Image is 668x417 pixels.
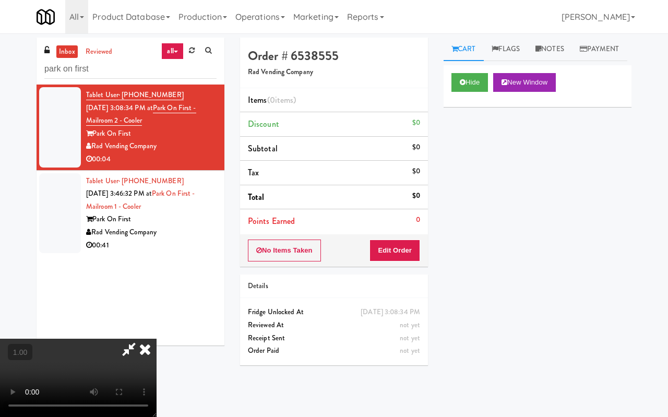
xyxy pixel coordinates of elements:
[572,38,627,61] a: Payment
[86,226,217,239] div: Rad Vending Company
[86,188,152,198] span: [DATE] 3:46:32 PM at
[493,73,556,92] button: New Window
[86,90,184,100] a: Tablet User· [PHONE_NUMBER]
[248,215,295,227] span: Points Earned
[267,94,296,106] span: (0 )
[86,188,195,211] a: Park on First - Mailroom 1 - Cooler
[400,320,420,330] span: not yet
[86,239,217,252] div: 00:41
[361,306,420,319] div: [DATE] 3:08:34 PM
[484,38,528,61] a: Flags
[248,94,296,106] span: Items
[86,127,217,140] div: Park On First
[400,333,420,343] span: not yet
[161,43,183,59] a: all
[44,59,217,79] input: Search vision orders
[412,189,420,202] div: $0
[118,90,184,100] span: · [PHONE_NUMBER]
[248,191,265,203] span: Total
[416,213,420,227] div: 0
[56,45,78,58] a: inbox
[248,49,420,63] h4: Order # 6538555
[275,94,294,106] ng-pluralize: items
[248,319,420,332] div: Reviewed At
[412,116,420,129] div: $0
[248,118,279,130] span: Discount
[248,344,420,358] div: Order Paid
[86,103,153,113] span: [DATE] 3:08:34 PM at
[86,140,217,153] div: Rad Vending Company
[248,240,321,261] button: No Items Taken
[248,166,259,178] span: Tax
[248,280,420,293] div: Details
[444,38,484,61] a: Cart
[369,240,420,261] button: Edit Order
[248,142,278,154] span: Subtotal
[400,345,420,355] span: not yet
[248,332,420,345] div: Receipt Sent
[118,176,184,186] span: · [PHONE_NUMBER]
[86,153,217,166] div: 00:04
[248,306,420,319] div: Fridge Unlocked At
[412,165,420,178] div: $0
[528,38,572,61] a: Notes
[37,85,224,171] li: Tablet User· [PHONE_NUMBER][DATE] 3:08:34 PM atPark on First - Mailroom 2 - CoolerPark On FirstRa...
[451,73,488,92] button: Hide
[83,45,115,58] a: reviewed
[86,213,217,226] div: Park On First
[37,171,224,256] li: Tablet User· [PHONE_NUMBER][DATE] 3:46:32 PM atPark on First - Mailroom 1 - CoolerPark On FirstRa...
[86,176,184,186] a: Tablet User· [PHONE_NUMBER]
[37,8,55,26] img: Micromart
[412,141,420,154] div: $0
[248,68,420,76] h5: Rad Vending Company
